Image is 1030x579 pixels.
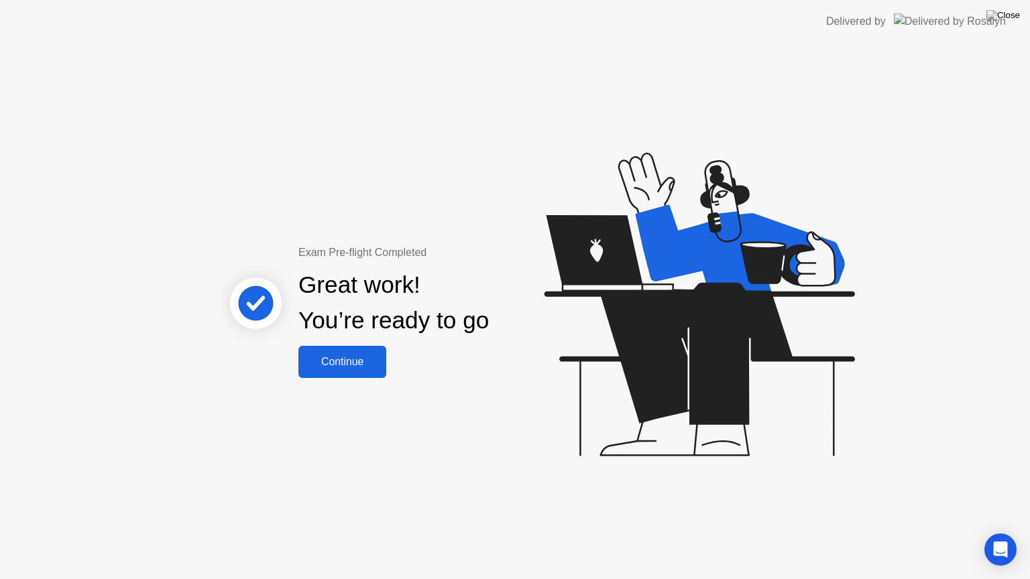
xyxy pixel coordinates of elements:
[298,245,575,261] div: Exam Pre-flight Completed
[302,356,382,368] div: Continue
[826,13,886,29] div: Delivered by
[298,346,386,378] button: Continue
[298,267,489,338] div: Great work! You’re ready to go
[984,533,1017,566] div: Open Intercom Messenger
[986,10,1020,21] img: Close
[894,13,1006,29] img: Delivered by Rosalyn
